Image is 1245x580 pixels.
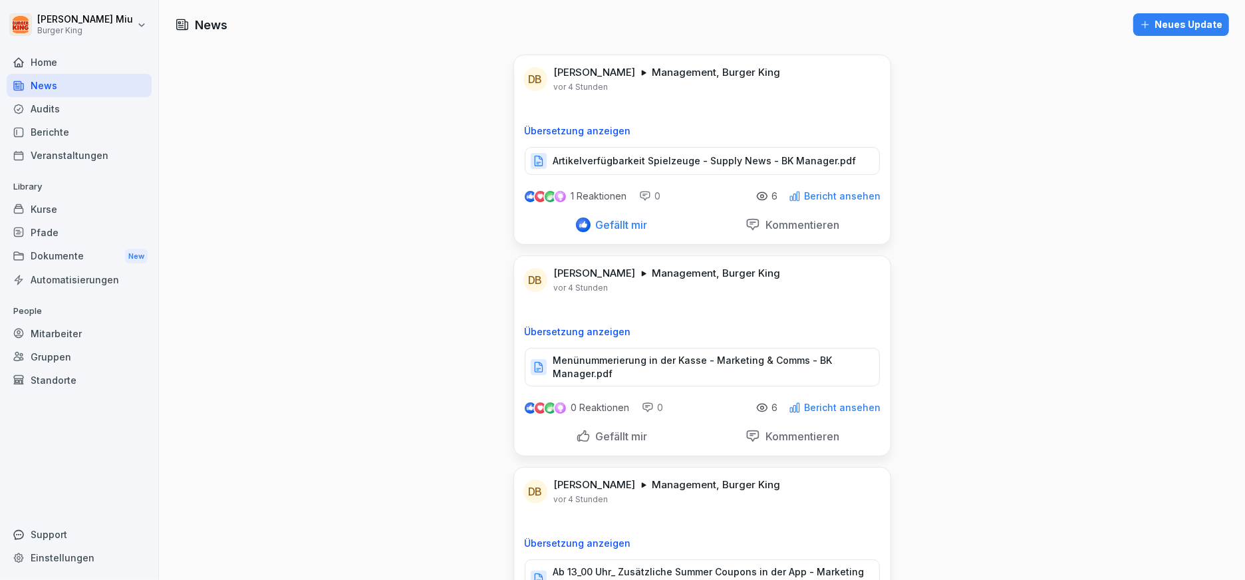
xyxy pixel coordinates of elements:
[553,354,866,380] p: Menünummerierung in der Kasse - Marketing & Comms - BK Manager.pdf
[525,364,880,378] a: Menünummerierung in der Kasse - Marketing & Comms - BK Manager.pdf
[553,154,857,168] p: Artikelverfügbarkeit Spielzeuge - Supply News - BK Manager.pdf
[591,430,648,443] p: Gefällt mir
[523,67,547,91] div: DB
[642,401,664,414] div: 0
[37,14,133,25] p: [PERSON_NAME] Miu
[554,283,609,293] p: vor 4 Stunden
[1133,13,1229,36] button: Neues Update
[571,402,630,413] p: 0 Reaktionen
[7,322,152,345] a: Mitarbeiter
[7,244,152,269] a: DokumenteNew
[760,218,839,231] p: Kommentieren
[652,267,781,280] p: Management, Burger King
[7,97,152,120] a: Audits
[555,402,566,414] img: inspiring
[772,402,778,413] p: 6
[7,120,152,144] a: Berichte
[7,244,152,269] div: Dokumente
[7,74,152,97] a: News
[7,144,152,167] a: Veranstaltungen
[37,26,133,35] p: Burger King
[554,267,636,280] p: [PERSON_NAME]
[760,430,839,443] p: Kommentieren
[639,190,661,203] div: 0
[772,191,778,202] p: 6
[195,16,227,34] h1: News
[535,403,545,413] img: love
[554,494,609,505] p: vor 4 Stunden
[7,345,152,368] a: Gruppen
[1140,17,1222,32] div: Neues Update
[555,190,566,202] img: inspiring
[523,480,547,504] div: DB
[7,221,152,244] a: Pfade
[525,402,535,413] img: like
[525,538,880,549] p: Übersetzung anzeigen
[525,126,880,136] p: Übersetzung anzeigen
[7,51,152,74] a: Home
[652,66,781,79] p: Management, Burger King
[7,198,152,221] a: Kurse
[525,191,535,202] img: like
[554,478,636,492] p: [PERSON_NAME]
[571,191,627,202] p: 1 Reaktionen
[554,82,609,92] p: vor 4 Stunden
[805,191,881,202] p: Bericht ansehen
[525,158,880,172] a: Artikelverfügbarkeit Spielzeuge - Supply News - BK Manager.pdf
[523,268,547,292] div: DB
[652,478,781,492] p: Management, Burger King
[7,523,152,546] div: Support
[545,402,556,414] img: celebrate
[7,368,152,392] a: Standorte
[7,301,152,322] p: People
[525,327,880,337] p: Übersetzung anzeigen
[125,249,148,264] div: New
[7,546,152,569] a: Einstellungen
[535,192,545,202] img: love
[554,66,636,79] p: [PERSON_NAME]
[7,268,152,291] a: Automatisierungen
[7,176,152,198] p: Library
[805,402,881,413] p: Bericht ansehen
[591,218,648,231] p: Gefällt mir
[545,191,556,202] img: celebrate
